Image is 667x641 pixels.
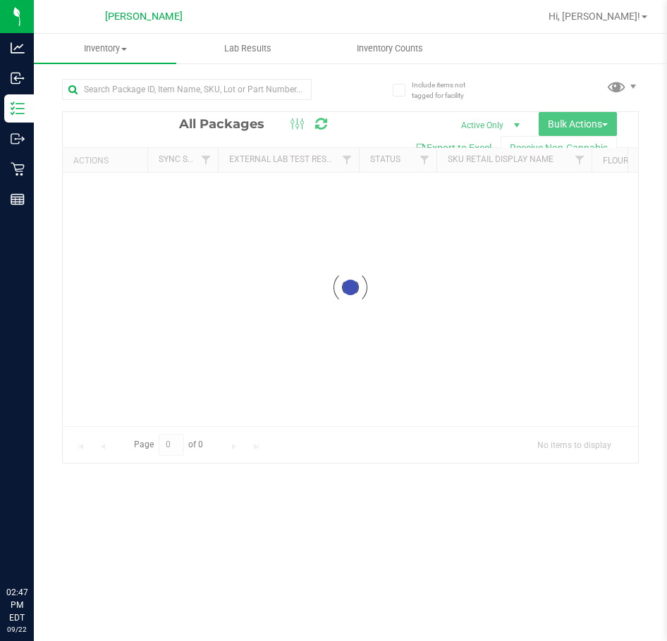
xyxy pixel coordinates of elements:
[11,101,25,116] inline-svg: Inventory
[319,34,461,63] a: Inventory Counts
[34,34,176,63] a: Inventory
[11,132,25,146] inline-svg: Outbound
[105,11,183,23] span: [PERSON_NAME]
[11,71,25,85] inline-svg: Inbound
[11,192,25,206] inline-svg: Reports
[62,79,312,100] input: Search Package ID, Item Name, SKU, Lot or Part Number...
[205,42,290,55] span: Lab Results
[176,34,319,63] a: Lab Results
[412,80,482,101] span: Include items not tagged for facility
[11,162,25,176] inline-svg: Retail
[14,528,56,571] iframe: Resource center
[11,41,25,55] inline-svg: Analytics
[6,586,27,624] p: 02:47 PM EDT
[338,42,442,55] span: Inventory Counts
[34,42,176,55] span: Inventory
[6,624,27,635] p: 09/22
[549,11,640,22] span: Hi, [PERSON_NAME]!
